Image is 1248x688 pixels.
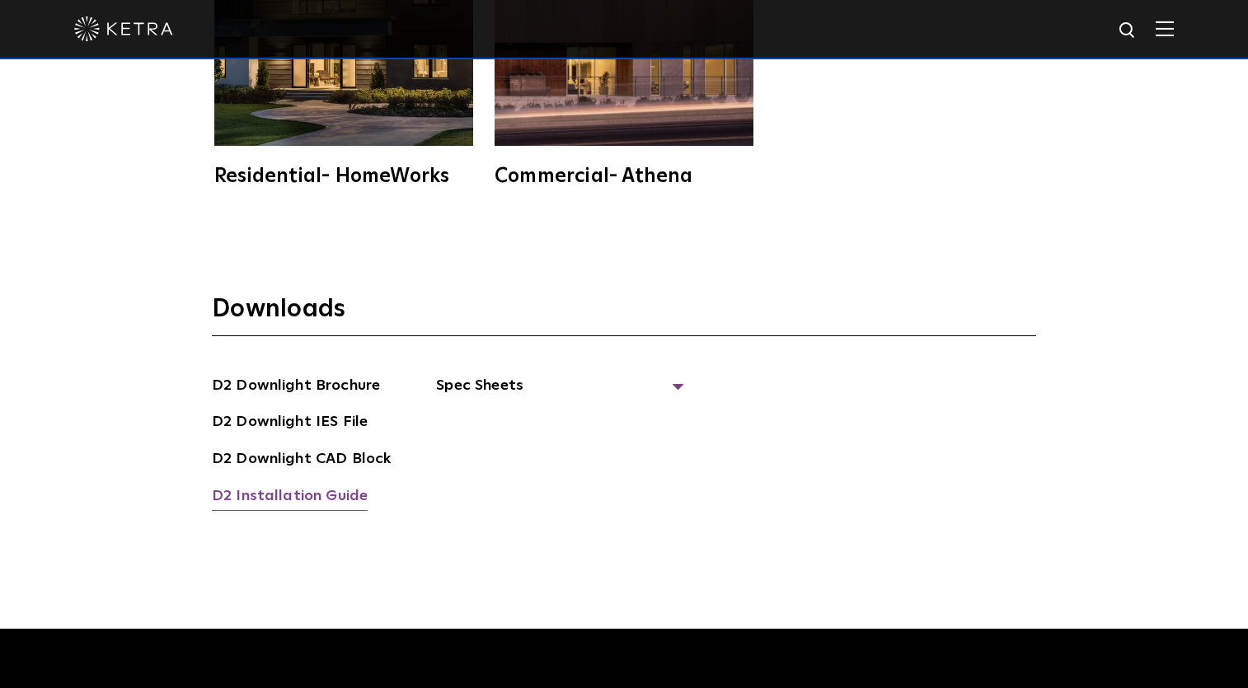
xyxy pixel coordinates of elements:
a: D2 Downlight IES File [212,410,368,437]
img: search icon [1118,21,1138,41]
h3: Downloads [212,293,1036,336]
img: ketra-logo-2019-white [74,16,173,41]
span: Spec Sheets [436,374,683,410]
div: Residential- HomeWorks [214,166,473,186]
div: Commercial- Athena [495,166,753,186]
a: D2 Downlight Brochure [212,374,380,400]
a: D2 Installation Guide [212,484,368,511]
a: D2 Downlight CAD Block [212,447,391,474]
img: Hamburger%20Nav.svg [1156,21,1174,36]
